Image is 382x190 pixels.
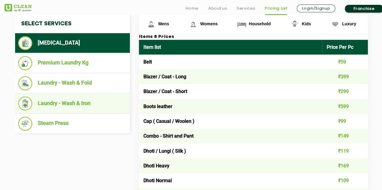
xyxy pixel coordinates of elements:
[146,19,156,30] img: Mens
[18,117,127,131] li: Steam Press
[158,21,169,26] span: Mens
[18,56,32,70] img: Premium Laundry Kg
[139,55,322,69] td: Belt
[322,173,368,188] td: ₹109
[139,158,322,173] td: Dhoti Heavy
[200,21,218,26] span: Womens
[236,19,247,30] img: Household
[139,173,322,188] td: Dhoti Normal
[139,143,322,158] td: Dhoti / Lungi ( Silk )
[330,19,340,30] img: Luxury
[139,69,322,84] td: Blazer / Coat - Long
[322,99,368,114] td: ₹599
[322,129,368,143] td: ₹149
[265,5,287,12] a: Pricing List
[188,19,198,30] img: Womens
[322,40,368,55] th: Price Per Pc
[249,21,271,26] span: Household
[322,84,368,99] td: ₹299
[139,129,322,143] td: Combo - Shirt and Pant
[139,114,322,129] td: Cap ( Casual / Woolen )
[15,14,130,33] h4: Select Services
[342,21,356,26] span: Luxury
[322,158,368,173] td: ₹169
[237,5,255,12] a: Services
[186,5,199,12] a: Home
[322,69,368,84] td: ₹399
[139,34,368,40] h3: Items & Prices
[18,56,127,70] li: Premium Laundry Kg
[208,5,227,12] a: About us
[297,5,335,12] a: Login/Signup
[322,114,368,129] td: ₹99
[18,76,32,90] img: Laundry - Wash & Fold
[18,96,32,111] img: Laundry - Wash & Iron
[18,36,32,50] img: Dry Cleaning
[5,4,32,11] img: UClean Laundry and Dry Cleaning
[289,19,300,30] img: Kids
[139,84,322,99] td: Blazer / Coat - Short
[322,55,368,69] td: ₹59
[18,36,127,50] li: [MEDICAL_DATA]
[18,117,32,131] img: Steam Press
[302,21,311,26] span: Kids
[139,40,322,55] th: Item list
[18,76,127,90] li: Laundry - Wash & Fold
[139,99,322,114] td: Boots leather
[322,143,368,158] td: ₹119
[18,96,127,111] li: Laundry - Wash & Iron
